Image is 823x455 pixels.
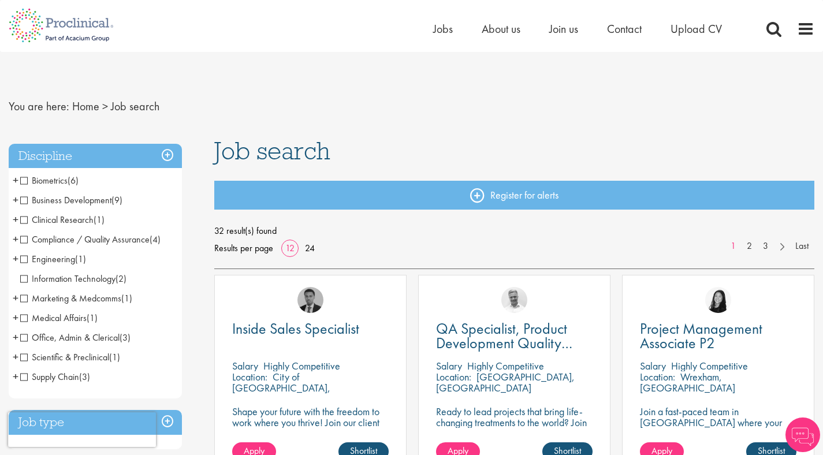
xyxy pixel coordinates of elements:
span: Scientific & Preclinical [20,351,120,363]
a: Register for alerts [214,181,814,210]
span: + [13,250,18,267]
span: Information Technology [20,273,116,285]
span: Supply Chain [20,371,79,383]
span: Scientific & Preclinical [20,351,109,363]
span: Project Management Associate P2 [640,319,762,353]
span: Business Development [20,194,122,206]
span: + [13,368,18,385]
span: + [13,171,18,189]
iframe: reCAPTCHA [8,412,156,447]
a: Last [790,240,814,253]
span: Results per page [214,240,273,257]
span: (1) [94,214,105,226]
span: Business Development [20,194,111,206]
span: (1) [109,351,120,363]
span: Salary [640,359,666,372]
img: Joshua Bye [501,287,527,313]
span: + [13,309,18,326]
a: 3 [757,240,774,253]
span: Inside Sales Specialist [232,319,359,338]
span: Office, Admin & Clerical [20,331,120,344]
span: (3) [79,371,90,383]
span: Job search [111,99,159,114]
span: + [13,230,18,248]
span: + [13,289,18,307]
span: Compliance / Quality Assurance [20,233,161,245]
span: Information Technology [20,273,126,285]
a: 24 [301,242,319,254]
h3: Discipline [9,144,182,169]
a: Join us [549,21,578,36]
p: Highly Competitive [467,359,544,372]
span: Marketing & Medcomms [20,292,121,304]
span: > [102,99,108,114]
a: 12 [281,242,299,254]
p: Wrexham, [GEOGRAPHIC_DATA] [640,370,735,394]
span: (9) [111,194,122,206]
p: [GEOGRAPHIC_DATA], [GEOGRAPHIC_DATA] [436,370,575,394]
span: (4) [150,233,161,245]
span: + [13,348,18,366]
span: Engineering [20,253,75,265]
span: (2) [116,273,126,285]
a: QA Specialist, Product Development Quality (PDQ) [436,322,593,350]
span: Medical Affairs [20,312,87,324]
span: + [13,211,18,228]
a: breadcrumb link [72,99,99,114]
a: 2 [741,240,758,253]
span: You are here: [9,99,69,114]
span: (6) [68,174,79,187]
span: Location: [640,370,675,383]
p: Highly Competitive [671,359,748,372]
span: (3) [120,331,131,344]
a: Project Management Associate P2 [640,322,796,350]
p: Shape your future with the freedom to work where you thrive! Join our client in this fully remote... [232,406,389,450]
span: Office, Admin & Clerical [20,331,131,344]
a: Inside Sales Specialist [232,322,389,336]
span: + [13,329,18,346]
span: Biometrics [20,174,68,187]
span: Engineering [20,253,86,265]
span: (1) [121,292,132,304]
span: Job search [214,135,330,166]
span: Location: [232,370,267,383]
span: Salary [232,359,258,372]
span: Clinical Research [20,214,105,226]
span: Clinical Research [20,214,94,226]
span: Medical Affairs [20,312,98,324]
span: Supply Chain [20,371,90,383]
span: Location: [436,370,471,383]
img: Chatbot [785,417,820,452]
span: Biometrics [20,174,79,187]
a: Jobs [433,21,453,36]
p: Highly Competitive [263,359,340,372]
span: Marketing & Medcomms [20,292,132,304]
span: Compliance / Quality Assurance [20,233,150,245]
a: Upload CV [671,21,722,36]
span: (1) [75,253,86,265]
a: 1 [725,240,742,253]
img: Numhom Sudsok [705,287,731,313]
span: QA Specialist, Product Development Quality (PDQ) [436,319,572,367]
span: 32 result(s) found [214,222,814,240]
h3: Job type [9,410,182,435]
img: Carl Gbolade [297,287,323,313]
a: About us [482,21,520,36]
a: Contact [607,21,642,36]
span: + [13,191,18,208]
p: City of [GEOGRAPHIC_DATA], [GEOGRAPHIC_DATA] [232,370,330,405]
span: Salary [436,359,462,372]
span: (1) [87,312,98,324]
